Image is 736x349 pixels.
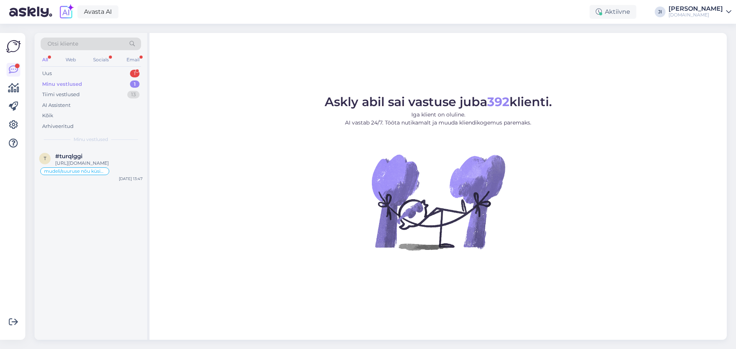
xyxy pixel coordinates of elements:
[42,102,71,109] div: AI Assistent
[92,55,110,65] div: Socials
[669,12,723,18] div: [DOMAIN_NAME]
[44,169,105,174] span: mudeli/suuruse nõu küsimine
[77,5,118,18] a: Avasta AI
[6,39,21,54] img: Askly Logo
[55,153,82,160] span: #turqlggi
[127,91,140,98] div: 13
[64,55,77,65] div: Web
[487,94,509,109] b: 392
[325,111,552,127] p: Iga klient on oluline. AI vastab 24/7. Tööta nutikamalt ja muuda kliendikogemus paremaks.
[655,7,665,17] div: JI
[44,156,46,161] span: t
[325,94,552,109] span: Askly abil sai vastuse juba klienti.
[130,70,140,77] div: 1
[369,133,507,271] img: No Chat active
[669,6,731,18] a: [PERSON_NAME][DOMAIN_NAME]
[42,112,53,120] div: Kõik
[42,80,82,88] div: Minu vestlused
[55,160,143,167] div: [URL][DOMAIN_NAME]
[119,176,143,182] div: [DATE] 13:47
[42,91,80,98] div: Tiimi vestlused
[48,40,78,48] span: Otsi kliente
[125,55,141,65] div: Email
[58,4,74,20] img: explore-ai
[41,55,49,65] div: All
[42,70,52,77] div: Uus
[590,5,636,19] div: Aktiivne
[669,6,723,12] div: [PERSON_NAME]
[130,80,140,88] div: 1
[74,136,108,143] span: Minu vestlused
[42,123,74,130] div: Arhiveeritud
